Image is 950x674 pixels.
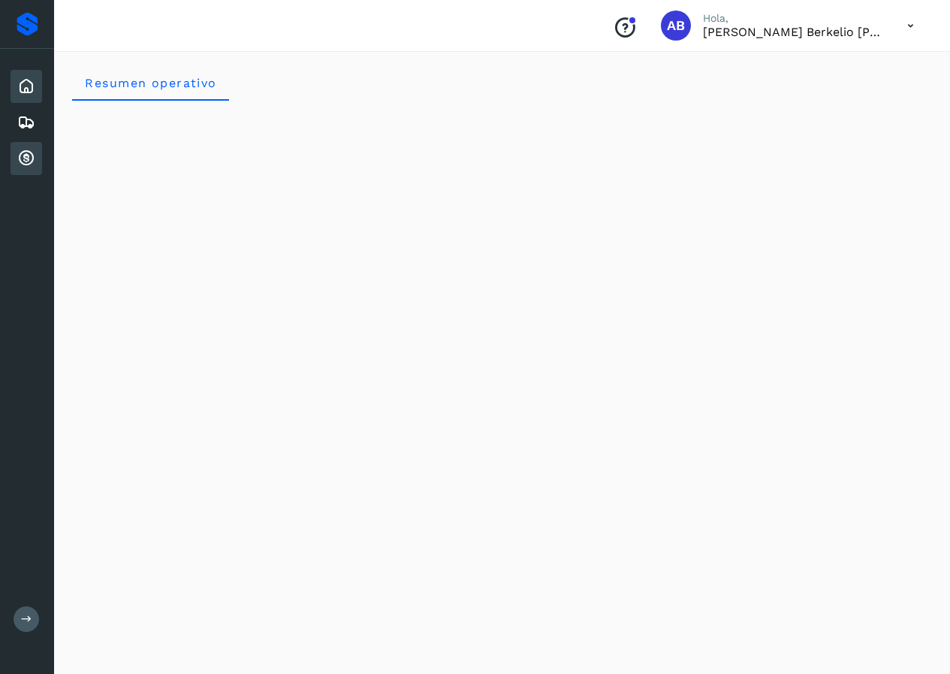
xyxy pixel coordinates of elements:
[84,76,217,90] span: Resumen operativo
[11,142,42,175] div: Cuentas por cobrar
[11,70,42,103] div: Inicio
[703,12,883,25] p: Hola,
[703,25,883,39] p: Arturo Berkelio Martinez Hernández
[11,106,42,139] div: Embarques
